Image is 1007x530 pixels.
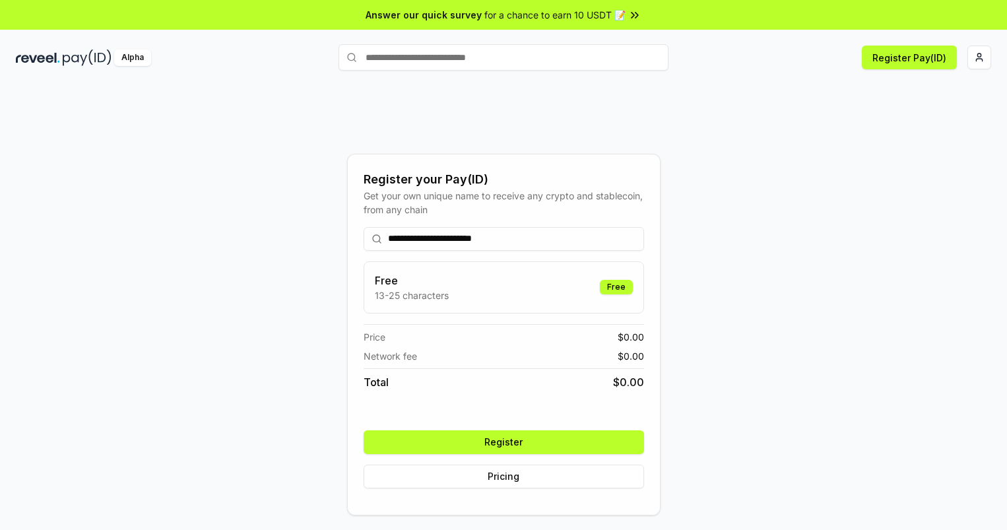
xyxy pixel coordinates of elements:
[600,280,633,294] div: Free
[364,189,644,216] div: Get your own unique name to receive any crypto and stablecoin, from any chain
[375,288,449,302] p: 13-25 characters
[364,330,385,344] span: Price
[364,374,389,390] span: Total
[862,46,957,69] button: Register Pay(ID)
[618,330,644,344] span: $ 0.00
[364,349,417,363] span: Network fee
[63,50,112,66] img: pay_id
[484,8,626,22] span: for a chance to earn 10 USDT 📝
[364,170,644,189] div: Register your Pay(ID)
[613,374,644,390] span: $ 0.00
[366,8,482,22] span: Answer our quick survey
[114,50,151,66] div: Alpha
[364,465,644,488] button: Pricing
[364,430,644,454] button: Register
[618,349,644,363] span: $ 0.00
[16,50,60,66] img: reveel_dark
[375,273,449,288] h3: Free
